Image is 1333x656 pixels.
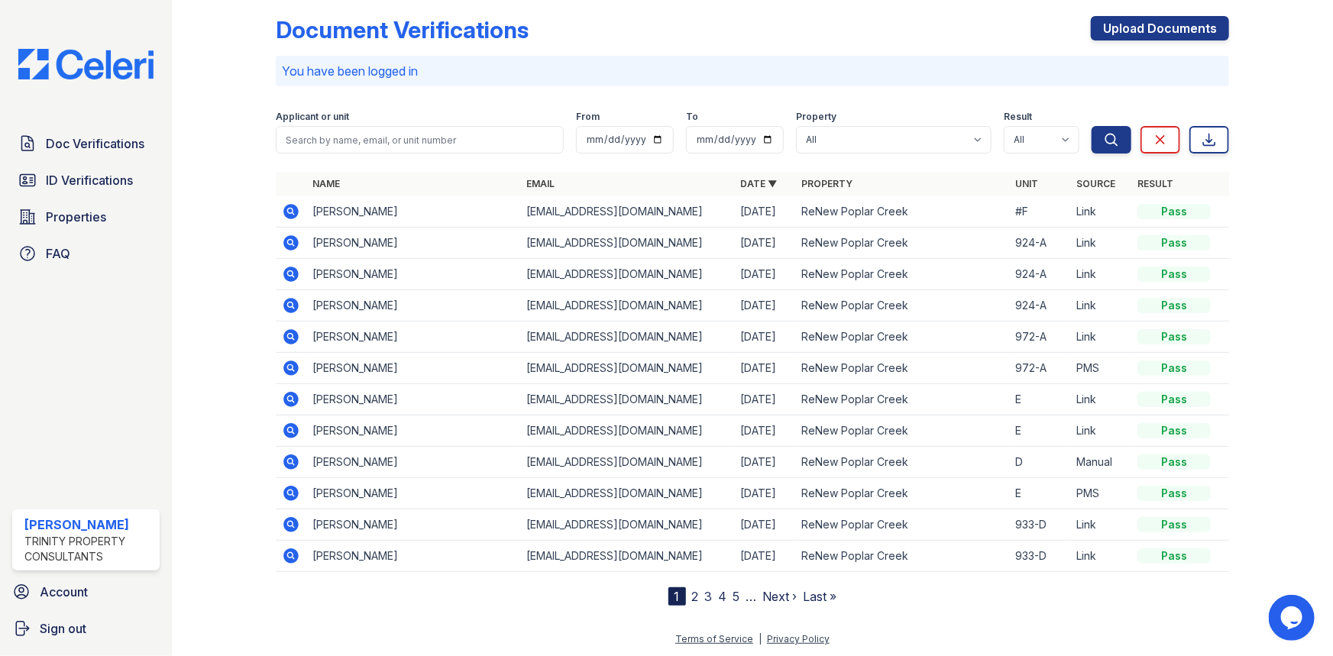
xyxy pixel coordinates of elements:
div: Pass [1137,548,1211,564]
td: ReNew Poplar Creek [795,228,1009,259]
a: Sign out [6,613,166,644]
td: [EMAIL_ADDRESS][DOMAIN_NAME] [520,228,734,259]
div: Pass [1137,360,1211,376]
div: Pass [1137,298,1211,313]
a: Privacy Policy [767,633,830,645]
span: ID Verifications [46,171,133,189]
td: [PERSON_NAME] [306,322,520,353]
div: Pass [1137,454,1211,470]
td: E [1009,415,1070,447]
div: [PERSON_NAME] [24,515,154,534]
td: ReNew Poplar Creek [795,290,1009,322]
td: [DATE] [734,415,795,447]
div: Pass [1137,204,1211,219]
label: Property [796,111,836,123]
td: 924-A [1009,290,1070,322]
label: From [576,111,600,123]
td: [PERSON_NAME] [306,353,520,384]
td: [DATE] [734,322,795,353]
a: Source [1076,178,1115,189]
td: [PERSON_NAME] [306,447,520,478]
td: [PERSON_NAME] [306,290,520,322]
td: ReNew Poplar Creek [795,259,1009,290]
iframe: chat widget [1269,595,1318,641]
td: ReNew Poplar Creek [795,447,1009,478]
td: PMS [1070,478,1131,509]
a: Property [801,178,853,189]
td: [EMAIL_ADDRESS][DOMAIN_NAME] [520,509,734,541]
td: [DATE] [734,478,795,509]
a: ID Verifications [12,165,160,196]
a: 4 [719,589,727,604]
div: Pass [1137,267,1211,282]
td: [EMAIL_ADDRESS][DOMAIN_NAME] [520,290,734,322]
div: Pass [1137,423,1211,438]
td: 933-D [1009,541,1070,572]
div: Document Verifications [276,16,529,44]
td: D [1009,447,1070,478]
td: [PERSON_NAME] [306,228,520,259]
td: ReNew Poplar Creek [795,384,1009,415]
span: … [746,587,757,606]
div: Trinity Property Consultants [24,534,154,564]
td: [PERSON_NAME] [306,384,520,415]
a: Unit [1015,178,1038,189]
a: Email [526,178,555,189]
td: [EMAIL_ADDRESS][DOMAIN_NAME] [520,259,734,290]
div: Pass [1137,486,1211,501]
td: Link [1070,322,1131,353]
td: [DATE] [734,447,795,478]
span: Sign out [40,619,86,638]
td: E [1009,478,1070,509]
a: Date ▼ [740,178,777,189]
td: [EMAIL_ADDRESS][DOMAIN_NAME] [520,541,734,572]
div: Pass [1137,235,1211,250]
td: ReNew Poplar Creek [795,322,1009,353]
td: ReNew Poplar Creek [795,353,1009,384]
div: 1 [668,587,686,606]
td: Link [1070,415,1131,447]
td: [PERSON_NAME] [306,196,520,228]
td: E [1009,384,1070,415]
td: Link [1070,384,1131,415]
a: Doc Verifications [12,128,160,159]
input: Search by name, email, or unit number [276,126,564,153]
td: [EMAIL_ADDRESS][DOMAIN_NAME] [520,384,734,415]
td: 933-D [1009,509,1070,541]
td: ReNew Poplar Creek [795,415,1009,447]
td: Link [1070,509,1131,541]
label: Applicant or unit [276,111,349,123]
td: [PERSON_NAME] [306,541,520,572]
div: Pass [1137,329,1211,344]
span: Doc Verifications [46,134,144,153]
td: [DATE] [734,228,795,259]
td: [EMAIL_ADDRESS][DOMAIN_NAME] [520,353,734,384]
td: PMS [1070,353,1131,384]
td: [PERSON_NAME] [306,415,520,447]
td: [DATE] [734,290,795,322]
a: Terms of Service [675,633,753,645]
a: Name [312,178,340,189]
td: [EMAIL_ADDRESS][DOMAIN_NAME] [520,447,734,478]
td: [DATE] [734,259,795,290]
td: Link [1070,259,1131,290]
td: 924-A [1009,259,1070,290]
div: | [759,633,762,645]
a: 3 [705,589,713,604]
a: FAQ [12,238,160,269]
label: Result [1004,111,1032,123]
td: Manual [1070,447,1131,478]
p: You have been logged in [282,62,1223,80]
td: [PERSON_NAME] [306,509,520,541]
td: ReNew Poplar Creek [795,509,1009,541]
td: [EMAIL_ADDRESS][DOMAIN_NAME] [520,322,734,353]
td: ReNew Poplar Creek [795,541,1009,572]
a: 5 [733,589,740,604]
a: Last » [804,589,837,604]
div: Pass [1137,392,1211,407]
td: [PERSON_NAME] [306,259,520,290]
td: [DATE] [734,353,795,384]
td: [DATE] [734,196,795,228]
td: #F [1009,196,1070,228]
